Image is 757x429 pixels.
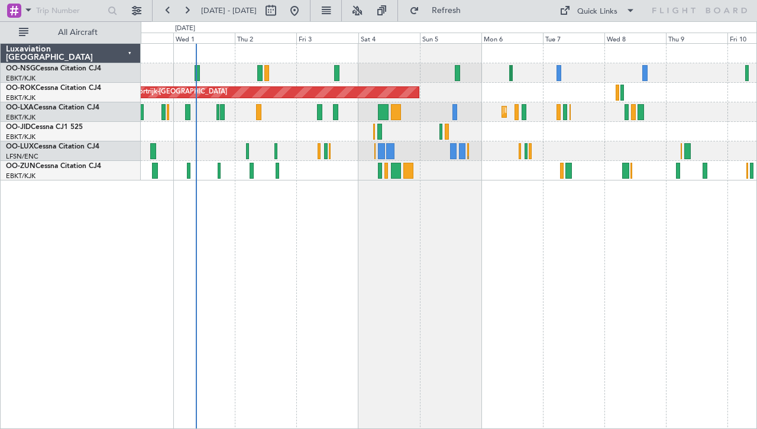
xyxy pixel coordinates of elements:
[6,163,101,170] a: OO-ZUNCessna Citation CJ4
[543,33,604,43] div: Tue 7
[6,104,34,111] span: OO-LXA
[112,33,173,43] div: Tue 30
[422,7,471,15] span: Refresh
[201,5,257,16] span: [DATE] - [DATE]
[6,143,34,150] span: OO-LUX
[13,23,128,42] button: All Aircraft
[6,85,35,92] span: OO-ROK
[6,133,35,141] a: EBKT/KJK
[666,33,727,43] div: Thu 9
[6,65,35,72] span: OO-NSG
[6,163,35,170] span: OO-ZUN
[6,85,101,92] a: OO-ROKCessna Citation CJ4
[6,93,35,102] a: EBKT/KJK
[6,74,35,83] a: EBKT/KJK
[604,33,666,43] div: Wed 8
[404,1,475,20] button: Refresh
[175,24,195,34] div: [DATE]
[6,65,101,72] a: OO-NSGCessna Citation CJ4
[420,33,481,43] div: Sun 5
[6,152,38,161] a: LFSN/ENC
[358,33,420,43] div: Sat 4
[554,1,641,20] button: Quick Links
[235,33,296,43] div: Thu 2
[36,2,104,20] input: Trip Number
[6,104,99,111] a: OO-LXACessna Citation CJ4
[6,124,83,131] a: OO-JIDCessna CJ1 525
[505,103,643,121] div: Planned Maint Kortrijk-[GEOGRAPHIC_DATA]
[31,28,125,37] span: All Aircraft
[481,33,543,43] div: Mon 6
[6,113,35,122] a: EBKT/KJK
[98,83,227,101] div: AOG Maint Kortrijk-[GEOGRAPHIC_DATA]
[6,172,35,180] a: EBKT/KJK
[296,33,358,43] div: Fri 3
[577,6,617,18] div: Quick Links
[6,124,31,131] span: OO-JID
[173,33,235,43] div: Wed 1
[6,143,99,150] a: OO-LUXCessna Citation CJ4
